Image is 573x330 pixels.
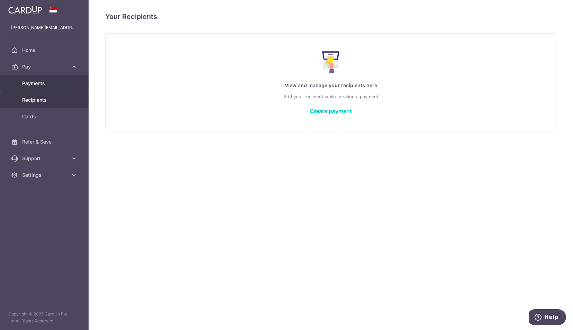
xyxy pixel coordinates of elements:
span: Home [22,47,68,54]
iframe: Opens a widget where you can find more information [529,309,566,327]
span: Settings [22,172,68,178]
img: CardUp [8,6,42,14]
span: Payments [22,80,68,87]
span: Pay [22,63,68,70]
img: Make Payment [322,51,340,73]
p: [PERSON_NAME][EMAIL_ADDRESS][PERSON_NAME][DOMAIN_NAME] [11,24,78,31]
h4: Your Recipients [105,11,556,22]
span: Recipients [22,97,68,103]
a: Create payment [310,108,352,114]
span: Cards [22,113,68,120]
p: Add your recipient while creating a payment [119,92,542,101]
p: View and manage your recipients here [119,81,542,90]
span: Support [22,155,68,162]
span: Refer & Save [22,138,68,145]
